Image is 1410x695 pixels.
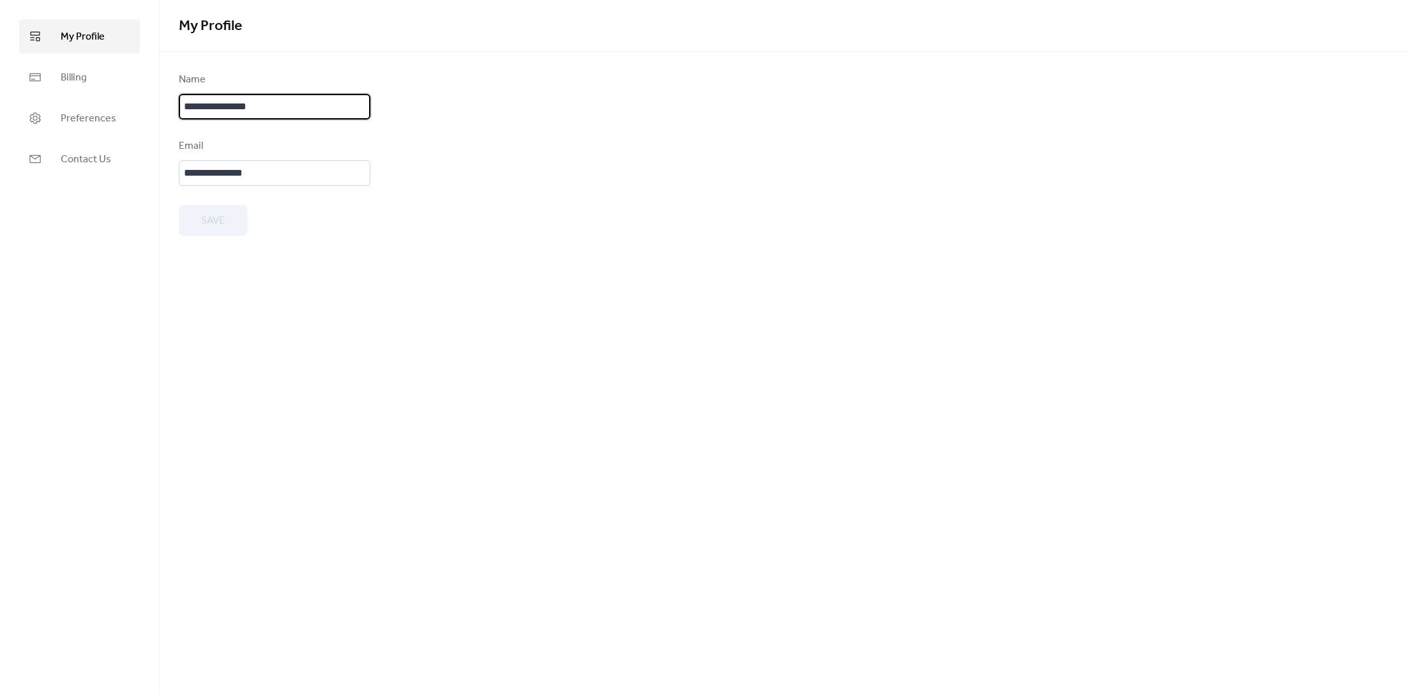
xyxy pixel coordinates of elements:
[61,29,105,45] span: My Profile
[179,12,242,40] span: My Profile
[19,101,140,135] a: Preferences
[179,72,368,88] div: Name
[61,70,87,86] span: Billing
[61,152,111,167] span: Contact Us
[19,60,140,95] a: Billing
[19,142,140,176] a: Contact Us
[179,139,368,154] div: Email
[19,19,140,54] a: My Profile
[61,111,116,126] span: Preferences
